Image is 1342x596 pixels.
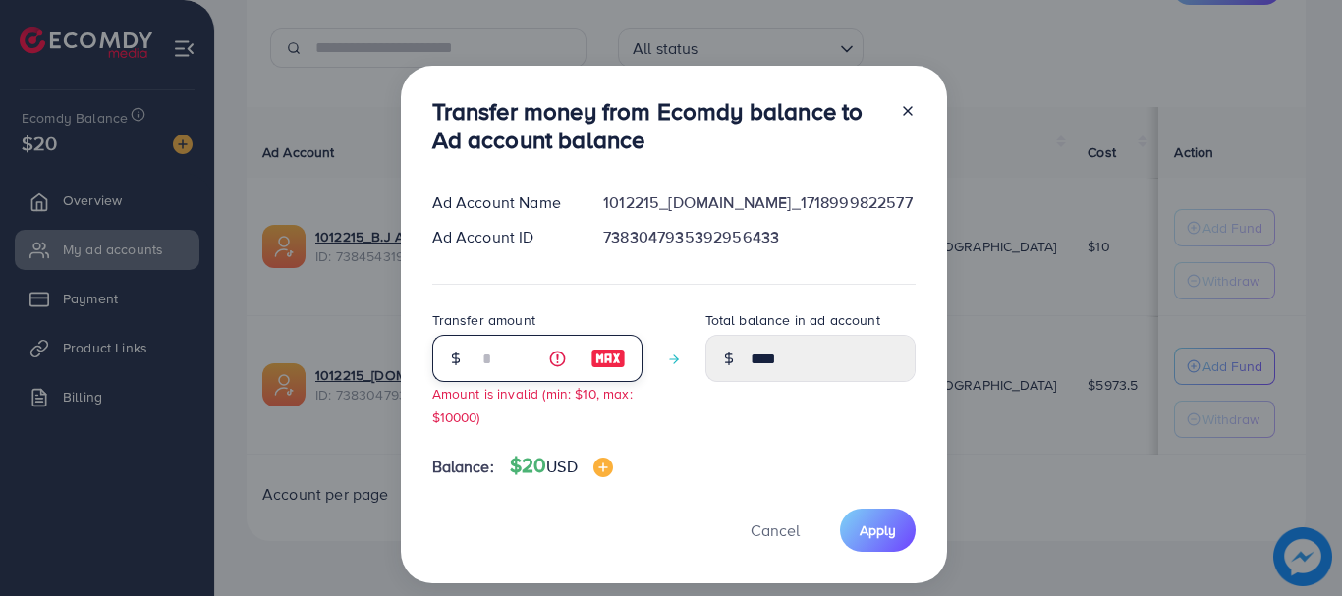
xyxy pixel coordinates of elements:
img: image [590,347,626,370]
span: Apply [860,520,896,540]
div: 7383047935392956433 [587,226,930,248]
span: Balance: [432,456,494,478]
div: 1012215_[DOMAIN_NAME]_1718999822577 [587,191,930,214]
img: image [593,458,613,477]
h3: Transfer money from Ecomdy balance to Ad account balance [432,97,884,154]
div: Ad Account Name [417,191,588,214]
button: Apply [840,509,916,551]
span: Cancel [751,519,800,541]
label: Total balance in ad account [705,310,880,330]
h4: $20 [510,454,613,478]
button: Cancel [726,509,824,551]
div: Ad Account ID [417,226,588,248]
label: Transfer amount [432,310,535,330]
small: Amount is invalid (min: $10, max: $10000) [432,384,633,425]
span: USD [546,456,577,477]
